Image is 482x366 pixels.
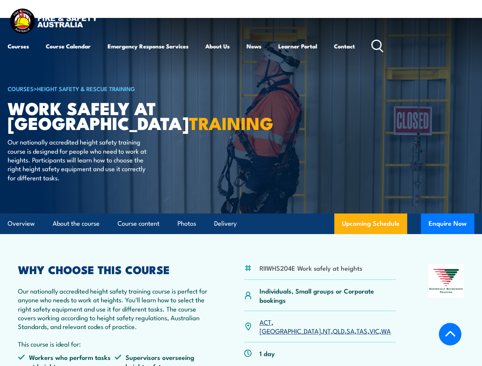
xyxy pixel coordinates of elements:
a: Delivery [214,213,237,234]
a: QLD [333,326,345,335]
a: Overview [8,213,35,234]
a: COURSES [8,84,34,93]
a: About Us [205,37,230,55]
a: ACT [260,317,271,326]
li: RIIWHS204E Work safely at heights [260,263,362,272]
a: [GEOGRAPHIC_DATA] [260,326,321,335]
strong: TRAINING [189,109,274,136]
a: Height Safety & Rescue Training [37,84,135,93]
p: Our nationally accredited height safety training course is designed for people who need to work a... [8,137,147,182]
h2: WHY CHOOSE THIS COURSE [18,264,211,274]
a: Courses [8,37,29,55]
p: 1 day [260,349,275,358]
a: TAS [356,326,368,335]
a: WA [381,326,391,335]
h6: > [8,84,196,93]
a: Contact [334,37,355,55]
a: Course content [118,213,160,234]
p: This course is ideal for: [18,339,211,348]
a: Emergency Response Services [108,37,189,55]
a: Photos [177,213,196,234]
h1: Work Safely at [GEOGRAPHIC_DATA] [8,100,196,130]
a: Upcoming Schedule [334,213,407,234]
a: Course Calendar [46,37,91,55]
a: About the course [53,213,100,234]
a: News [247,37,261,55]
img: Nationally Recognised Training logo. [428,264,464,298]
p: Individuals, Small groups or Corporate bookings [260,286,396,304]
a: NT [323,326,331,335]
a: Learner Portal [278,37,317,55]
p: , , , , , , , [260,318,396,335]
button: Enquire Now [421,213,474,234]
a: VIC [369,326,379,335]
a: SA [347,326,355,335]
p: Our nationally accredited height safety training course is perfect for anyone who needs to work a... [18,286,211,331]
